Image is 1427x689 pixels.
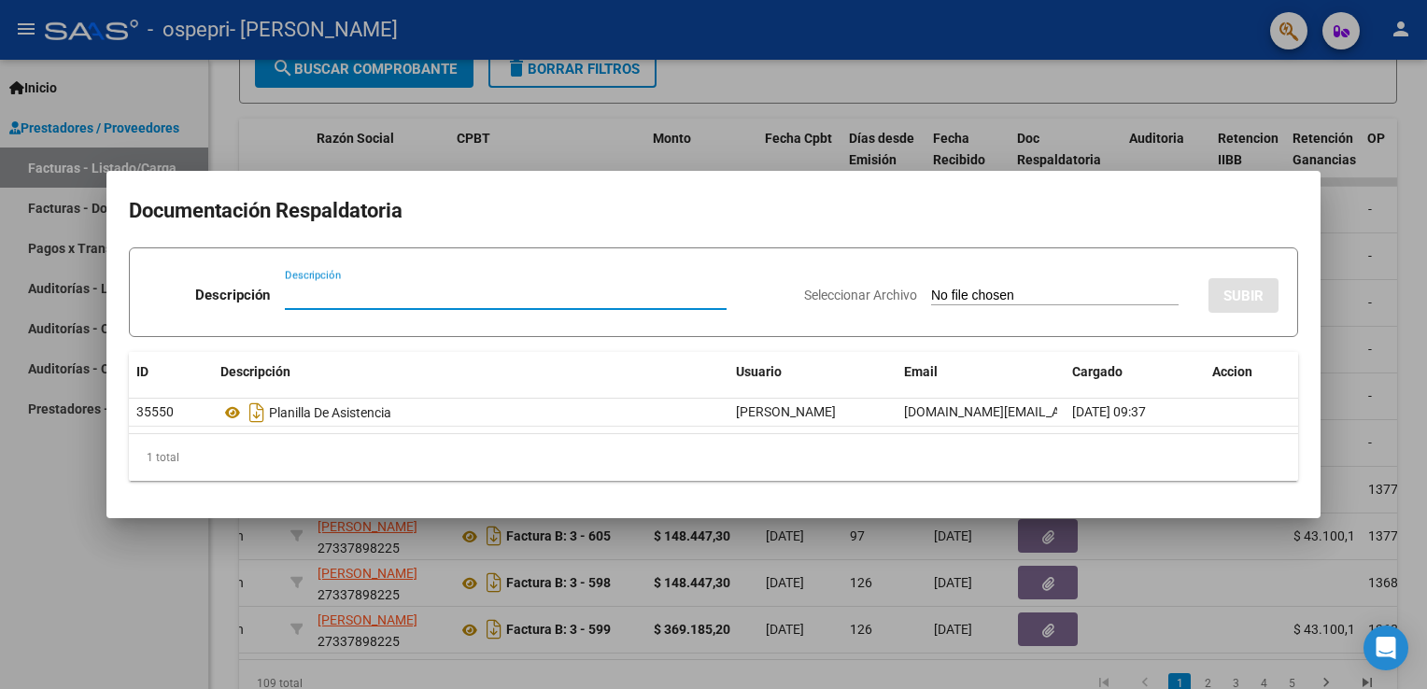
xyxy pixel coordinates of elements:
span: Accion [1212,364,1252,379]
datatable-header-cell: Descripción [213,352,728,392]
span: Usuario [736,364,782,379]
datatable-header-cell: Accion [1205,352,1298,392]
span: ID [136,364,148,379]
span: [DOMAIN_NAME][EMAIL_ADDRESS][DOMAIN_NAME] [904,404,1211,419]
span: [PERSON_NAME] [736,404,836,419]
datatable-header-cell: Email [897,352,1065,392]
datatable-header-cell: ID [129,352,213,392]
h2: Documentación Respaldatoria [129,193,1298,229]
div: Open Intercom Messenger [1363,626,1408,670]
span: Email [904,364,938,379]
p: Descripción [195,285,270,306]
i: Descargar documento [245,398,269,428]
span: 35550 [136,404,174,419]
div: 1 total [129,434,1298,481]
button: SUBIR [1208,278,1279,313]
span: Seleccionar Archivo [804,288,917,302]
datatable-header-cell: Usuario [728,352,897,392]
span: Descripción [220,364,290,379]
span: [DATE] 09:37 [1072,404,1146,419]
span: Cargado [1072,364,1123,379]
span: SUBIR [1223,288,1264,304]
div: Planilla De Asistencia [220,398,721,428]
datatable-header-cell: Cargado [1065,352,1205,392]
